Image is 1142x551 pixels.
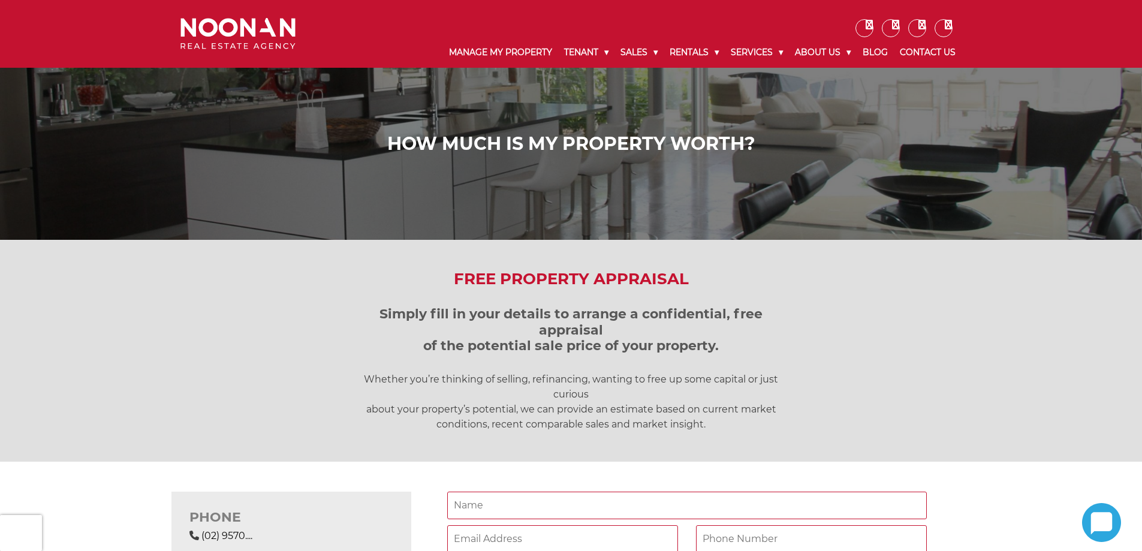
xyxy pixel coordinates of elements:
[201,530,252,541] span: (02) 9570....
[894,37,962,68] a: Contact Us
[857,37,894,68] a: Blog
[171,270,971,288] h2: Free Property Appraisal
[725,37,789,68] a: Services
[789,37,857,68] a: About Us
[558,37,614,68] a: Tenant
[346,372,796,432] p: Whether you’re thinking of selling, refinancing, wanting to free up some capital or just curious ...
[614,37,664,68] a: Sales
[443,37,558,68] a: Manage My Property
[346,306,796,354] h3: Simply fill in your details to arrange a confidential, free appraisal of the potential sale price...
[201,530,252,541] a: Click to reveal phone number
[447,492,927,519] input: Name
[189,510,393,525] h3: PHONE
[183,133,959,155] h1: How Much is My Property Worth?
[180,18,296,50] img: Noonan Real Estate Agency
[664,37,725,68] a: Rentals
